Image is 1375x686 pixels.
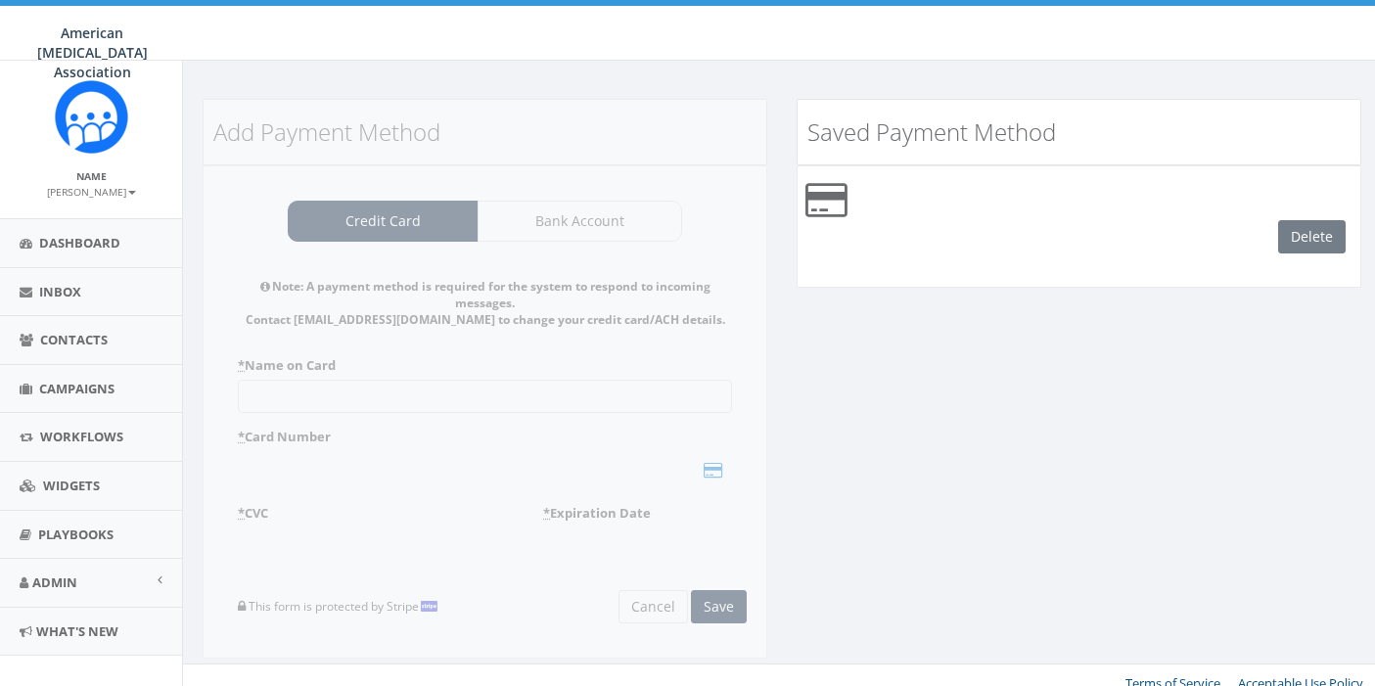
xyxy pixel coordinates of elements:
[47,182,136,200] a: [PERSON_NAME]
[76,169,107,183] small: Name
[40,331,108,348] span: Contacts
[39,380,115,397] span: Campaigns
[807,119,1351,145] h3: Saved Payment Method
[55,80,128,154] img: Rally_Corp_Icon.png
[40,428,123,445] span: Workflows
[39,234,120,252] span: Dashboard
[39,283,81,300] span: Inbox
[37,23,148,81] span: American [MEDICAL_DATA] Association
[36,622,118,640] span: What's New
[47,185,136,199] small: [PERSON_NAME]
[38,526,114,543] span: Playbooks
[32,573,77,591] span: Admin
[43,477,100,494] span: Widgets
